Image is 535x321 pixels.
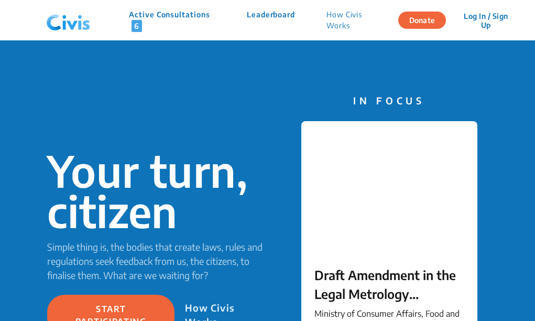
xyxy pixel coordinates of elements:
[398,14,453,25] a: Donate
[47,240,268,282] p: Simple thing is, the bodies that create laws, rules and regulations seek feedback from us, the ci...
[247,9,295,32] p: Leaderboard
[314,265,464,303] p: Draft Amendment in the Legal Metrology (Approval of Models) Rules, 2011
[129,9,215,32] p: Active Consultations
[47,151,268,231] p: Your turn, citizen
[132,20,142,32] span: 6
[42,5,94,36] img: navlogo.png
[454,8,518,33] button: Log In / Sign Up
[398,12,445,29] button: Donate
[301,93,477,108] p: IN FOCUS
[326,9,383,32] p: How Civis Works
